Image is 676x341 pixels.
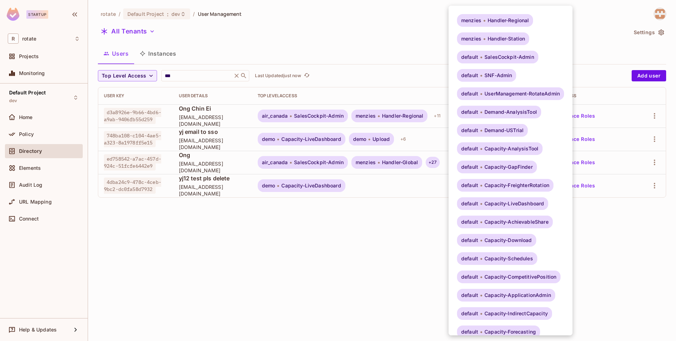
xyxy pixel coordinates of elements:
[461,128,478,133] span: default
[461,237,478,243] span: default
[484,109,537,115] span: Demand-AnalysisTool
[461,73,478,78] span: default
[461,146,478,151] span: default
[484,54,534,60] span: SalesCockpit-Admin
[484,256,533,261] span: Capacity-Schedules
[461,201,478,206] span: default
[484,274,556,280] span: Capacity-CompetitivePosition
[461,292,478,298] span: default
[461,329,478,335] span: default
[484,91,560,97] span: UserManagement-RotateAdmin
[484,164,533,170] span: Capacity-GapFinder
[484,219,549,225] span: Capacity-AchievableShare
[461,54,478,60] span: default
[484,73,512,78] span: SNF-Admin
[461,164,478,170] span: default
[484,128,524,133] span: Demand-USTrial
[461,109,478,115] span: default
[484,292,551,298] span: Capacity-ApplicationAdmin
[484,146,538,151] span: Capacity-AnalysisTool
[484,182,549,188] span: Capacity-FreighterRotation
[461,274,478,280] span: default
[461,256,478,261] span: default
[484,237,532,243] span: Capacity-Download
[461,91,478,97] span: default
[461,36,481,42] span: menzies
[484,329,536,335] span: Capacity-Forecasting
[488,18,529,23] span: Handler-Regional
[484,311,548,316] span: Capacity-IndirectCapacity
[461,18,481,23] span: menzies
[461,311,478,316] span: default
[488,36,525,42] span: Handler-Station
[461,182,478,188] span: default
[484,201,544,206] span: Capacity-LiveDashboard
[461,219,478,225] span: default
